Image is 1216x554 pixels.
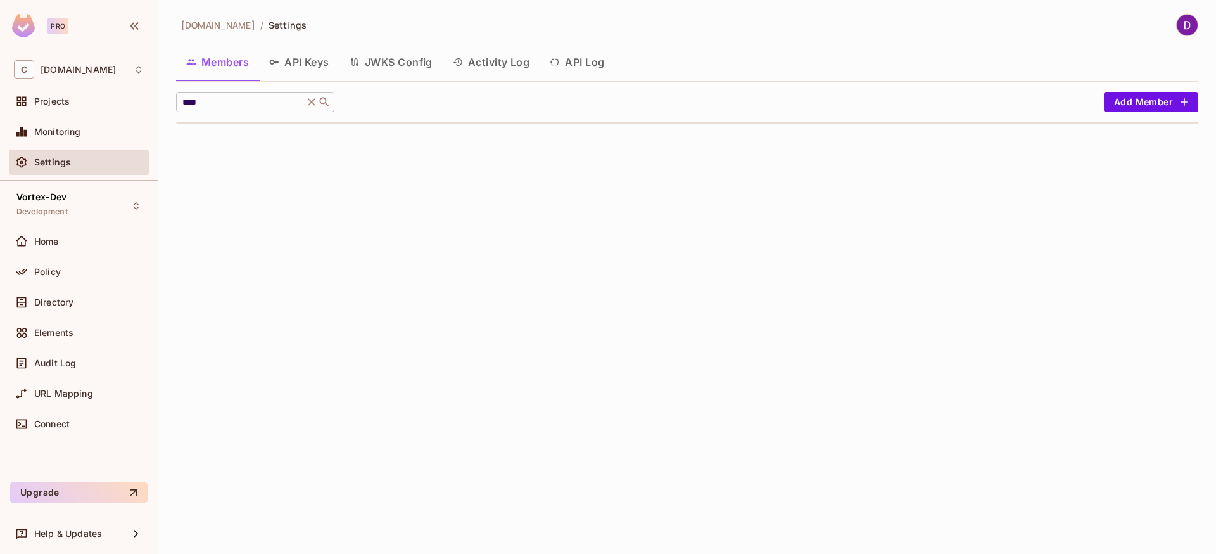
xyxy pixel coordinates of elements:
span: Home [34,236,59,247]
button: Upgrade [10,482,148,503]
button: JWKS Config [339,46,443,78]
button: Members [176,46,259,78]
img: SReyMgAAAABJRU5ErkJggg== [12,14,35,37]
span: Vortex-Dev [16,192,67,202]
span: Monitoring [34,127,81,137]
span: Elements [34,328,73,338]
span: Development [16,207,68,217]
span: Directory [34,297,73,307]
span: [DOMAIN_NAME] [181,19,255,31]
li: / [260,19,263,31]
button: Add Member [1104,92,1198,112]
button: API Log [540,46,614,78]
span: Projects [34,96,70,106]
span: C [14,60,34,79]
span: Connect [34,419,70,429]
span: Settings [269,19,307,31]
span: Policy [34,267,61,277]
div: Pro [47,18,68,34]
img: Dave Xiong [1177,15,1198,35]
span: Help & Updates [34,529,102,539]
button: API Keys [259,46,339,78]
span: Audit Log [34,358,76,368]
span: URL Mapping [34,389,93,399]
span: Workspace: consoleconnect.com [41,65,116,75]
button: Activity Log [443,46,540,78]
span: Settings [34,157,71,167]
